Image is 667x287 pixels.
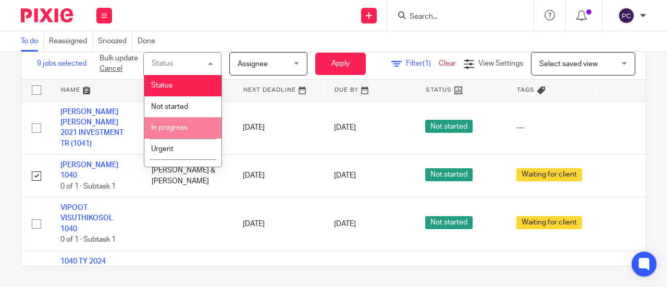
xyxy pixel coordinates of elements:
[151,103,188,110] span: Not started
[151,82,172,89] span: Status
[60,258,118,276] a: 1040 TY 2024 [PERSON_NAME]
[232,154,324,197] td: [DATE]
[151,124,188,131] span: In progress
[60,204,113,233] a: VIPOOT VISUTHIKOSOL 1040
[334,220,356,228] span: [DATE]
[425,216,473,229] span: Not started
[141,154,232,197] td: [PERSON_NAME] & [PERSON_NAME]
[439,60,456,67] a: Clear
[425,168,473,181] span: Not started
[516,216,582,229] span: Waiting for client
[516,122,587,133] div: ---
[21,31,44,52] a: To do
[232,197,324,251] td: [DATE]
[425,120,473,133] span: Not started
[60,161,118,179] a: [PERSON_NAME] 1040
[334,124,356,131] span: [DATE]
[334,172,356,179] span: [DATE]
[478,60,523,67] span: View Settings
[315,53,366,75] button: Apply
[151,145,174,153] span: Urgent
[539,60,598,68] span: Select saved view
[409,13,502,22] input: Search
[232,101,324,154] td: [DATE]
[60,183,116,190] span: 0 of 1 · Subtask 1
[151,167,165,174] span: Test
[98,31,132,52] a: Snoozed
[60,108,123,147] a: [PERSON_NAME] [PERSON_NAME] 2021 INVESTMENT TR (1041)
[152,60,173,67] div: Status
[516,168,582,181] span: Waiting for client
[49,31,93,52] a: Reassigned
[60,236,116,243] span: 0 of 1 · Subtask 1
[138,31,160,52] a: Done
[21,8,73,22] img: Pixie
[517,87,535,93] span: Tags
[406,60,439,67] span: Filter
[100,65,122,72] a: Cancel
[238,60,268,68] span: Assignee
[618,7,635,24] img: svg%3E
[100,53,138,74] p: Bulk update
[423,60,431,67] span: (1)
[37,58,87,69] span: 9 jobs selected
